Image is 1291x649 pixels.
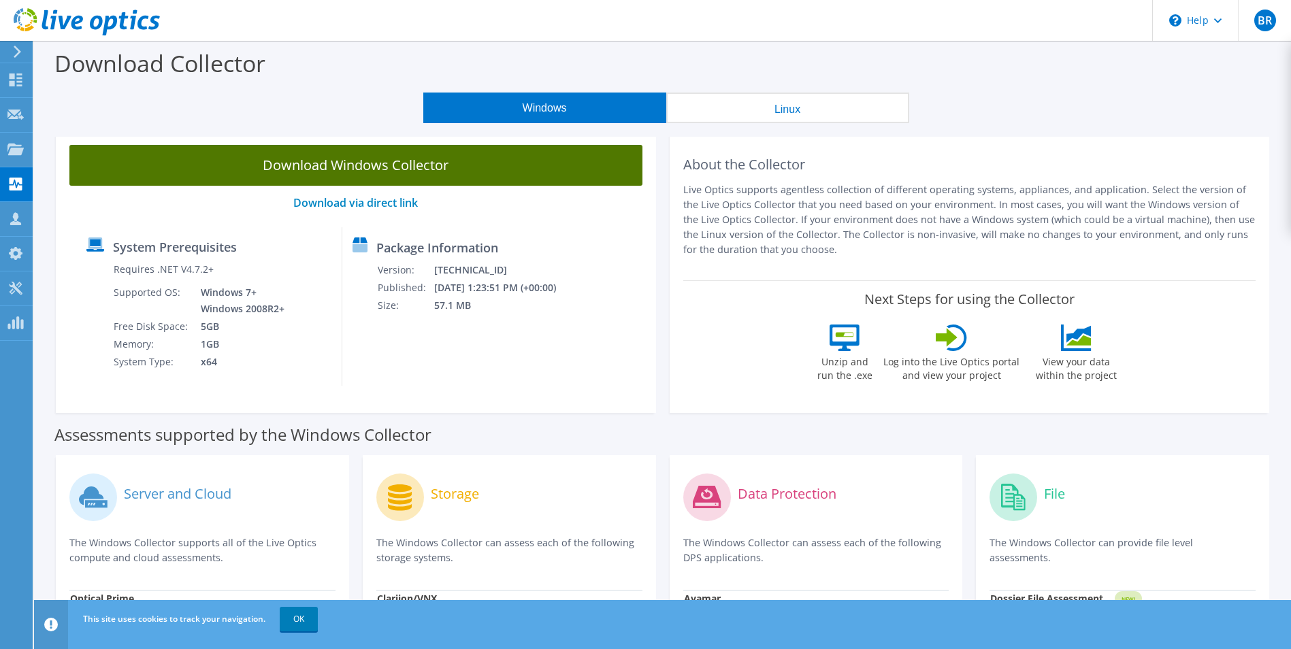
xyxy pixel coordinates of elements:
[280,607,318,631] a: OK
[990,592,1103,605] strong: Dossier File Assessment
[683,182,1256,257] p: Live Optics supports agentless collection of different operating systems, appliances, and applica...
[883,351,1020,382] label: Log into the Live Optics portal and view your project
[191,284,287,318] td: Windows 7+ Windows 2008R2+
[1122,595,1135,603] tspan: NEW!
[191,353,287,371] td: x64
[113,318,191,335] td: Free Disk Space:
[293,195,418,210] a: Download via direct link
[683,156,1256,173] h2: About the Collector
[54,48,265,79] label: Download Collector
[70,592,134,605] strong: Optical Prime
[69,535,336,565] p: The Windows Collector supports all of the Live Optics compute and cloud assessments.
[683,535,949,565] p: The Windows Collector can assess each of the following DPS applications.
[83,613,265,625] span: This site uses cookies to track your navigation.
[666,93,909,123] button: Linux
[113,335,191,353] td: Memory:
[684,592,721,605] strong: Avamar
[114,263,214,276] label: Requires .NET V4.7.2+
[69,145,642,186] a: Download Windows Collector
[1169,14,1181,27] svg: \n
[124,487,231,501] label: Server and Cloud
[377,592,437,605] strong: Clariion/VNX
[1027,351,1125,382] label: View your data within the project
[113,284,191,318] td: Supported OS:
[113,353,191,371] td: System Type:
[813,351,876,382] label: Unzip and run the .exe
[54,428,431,442] label: Assessments supported by the Windows Collector
[376,535,642,565] p: The Windows Collector can assess each of the following storage systems.
[423,93,666,123] button: Windows
[1254,10,1276,31] span: BR
[434,279,574,297] td: [DATE] 1:23:51 PM (+00:00)
[376,241,498,254] label: Package Information
[431,487,479,501] label: Storage
[377,297,434,314] td: Size:
[1044,487,1065,501] label: File
[191,318,287,335] td: 5GB
[377,279,434,297] td: Published:
[738,487,836,501] label: Data Protection
[377,261,434,279] td: Version:
[191,335,287,353] td: 1GB
[434,297,574,314] td: 57.1 MB
[113,240,237,254] label: System Prerequisites
[434,261,574,279] td: [TECHNICAL_ID]
[864,291,1075,307] label: Next Steps for using the Collector
[990,535,1256,565] p: The Windows Collector can provide file level assessments.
